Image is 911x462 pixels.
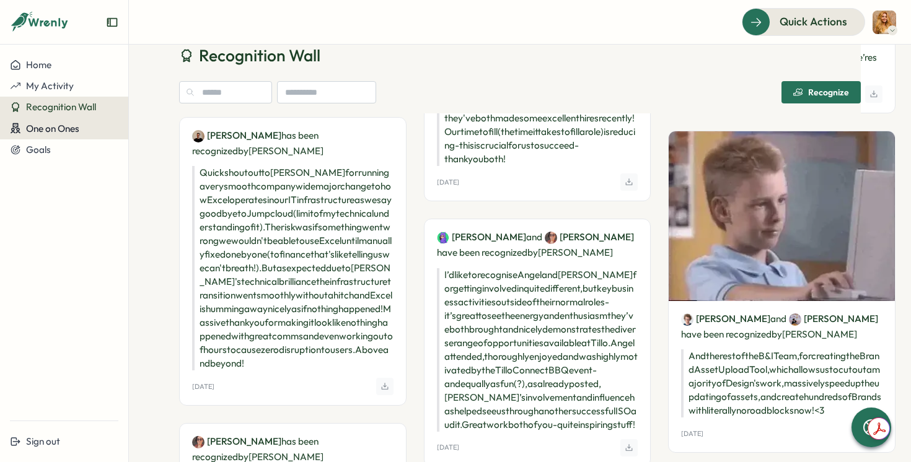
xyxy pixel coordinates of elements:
[437,229,638,260] p: have been recognized by [PERSON_NAME]
[437,178,459,186] p: [DATE]
[26,80,74,92] span: My Activity
[199,45,320,66] span: Recognition Wall
[437,232,449,244] img: Angel Yebra
[437,443,459,451] p: [DATE]
[545,230,634,244] a: Kate Blackburn[PERSON_NAME]
[106,16,118,28] button: Expand sidebar
[526,230,542,244] span: and
[742,8,865,35] button: Quick Actions
[437,230,526,244] a: Angel Yebra[PERSON_NAME]
[681,349,882,417] p: And the rest of the B&I Team, for creating the Brand Asset Upload Tool, which allows us to cut ou...
[26,59,51,71] span: Home
[789,312,878,326] a: Leanne Zammit[PERSON_NAME]
[681,313,693,326] img: Joe Barber
[26,101,96,113] span: Recognition Wall
[26,144,51,155] span: Goals
[789,313,801,326] img: Leanne Zammit
[192,166,394,370] p: Quick shout out to [PERSON_NAME] for running a very smooth company wide major change to how Excel...
[192,435,281,448] a: Kate Blackburn[PERSON_NAME]
[669,131,895,301] img: Recognition Image
[192,436,205,448] img: Kate Blackburn
[26,123,79,134] span: One on Ones
[192,129,281,142] a: Laurie Dunn[PERSON_NAME]
[545,232,557,244] img: Kate Blackburn
[26,435,60,447] span: Sign out
[781,81,861,103] button: Recognize
[681,430,703,438] p: [DATE]
[681,311,882,342] p: have been recognized by [PERSON_NAME]
[873,11,896,34] img: Lucy Bird
[770,312,786,326] span: and
[192,130,205,142] img: Laurie Dunn
[780,14,847,30] span: Quick Actions
[681,312,770,326] a: Joe Barber[PERSON_NAME]
[192,128,394,159] p: has been recognized by [PERSON_NAME]
[793,87,849,97] div: Recognize
[192,383,214,391] p: [DATE]
[437,268,638,432] p: I’d like to recognise Angel and [PERSON_NAME] for getting involved in quite different, but key bu...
